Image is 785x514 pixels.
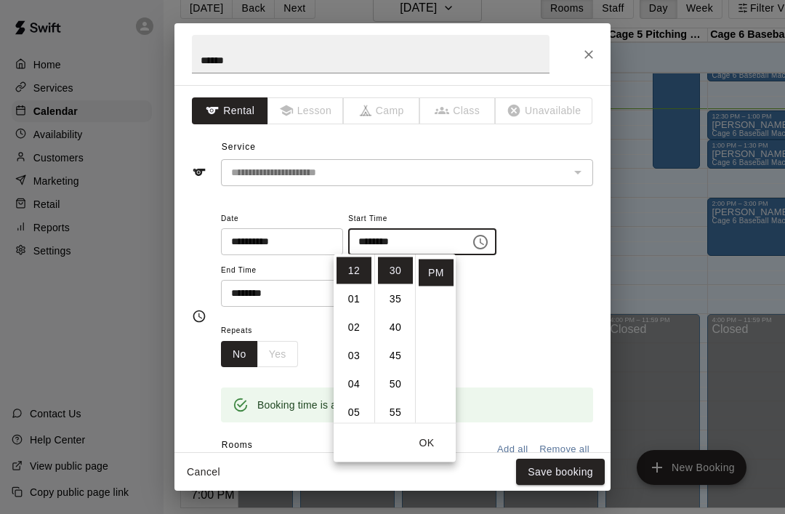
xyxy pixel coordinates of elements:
[489,438,536,461] button: Add all
[268,97,345,124] span: The type of an existing booking cannot be changed
[378,342,413,369] li: 45 minutes
[337,342,371,369] li: 3 hours
[378,399,413,426] li: 55 minutes
[192,97,268,124] button: Rental
[337,371,371,398] li: 4 hours
[337,257,371,284] li: 12 hours
[378,314,413,341] li: 40 minutes
[337,314,371,341] li: 2 hours
[334,254,374,423] ul: Select hours
[221,321,310,341] span: Repeats
[403,430,450,457] button: OK
[221,209,343,229] span: Date
[221,341,258,368] button: No
[221,159,593,186] div: The service of an existing booking cannot be changed
[222,142,256,152] span: Service
[192,309,206,324] svg: Timing
[337,399,371,426] li: 5 hours
[180,459,227,486] button: Cancel
[221,261,369,281] span: End Time
[466,228,495,257] button: Choose time, selected time is 12:30 PM
[420,97,496,124] span: The type of an existing booking cannot be changed
[378,257,413,284] li: 30 minutes
[374,254,415,423] ul: Select minutes
[344,97,420,124] span: The type of an existing booking cannot be changed
[419,260,454,286] li: PM
[192,165,206,180] svg: Service
[516,459,605,486] button: Save booking
[222,440,253,450] span: Rooms
[415,254,456,423] ul: Select meridiem
[221,228,333,255] input: Choose date, selected date is Sep 20, 2025
[348,209,496,229] span: Start Time
[536,438,593,461] button: Remove all
[221,341,298,368] div: outlined button group
[496,97,593,124] span: The type of an existing booking cannot be changed
[257,392,372,418] div: Booking time is available
[576,41,602,68] button: Close
[337,286,371,313] li: 1 hours
[378,286,413,313] li: 35 minutes
[378,371,413,398] li: 50 minutes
